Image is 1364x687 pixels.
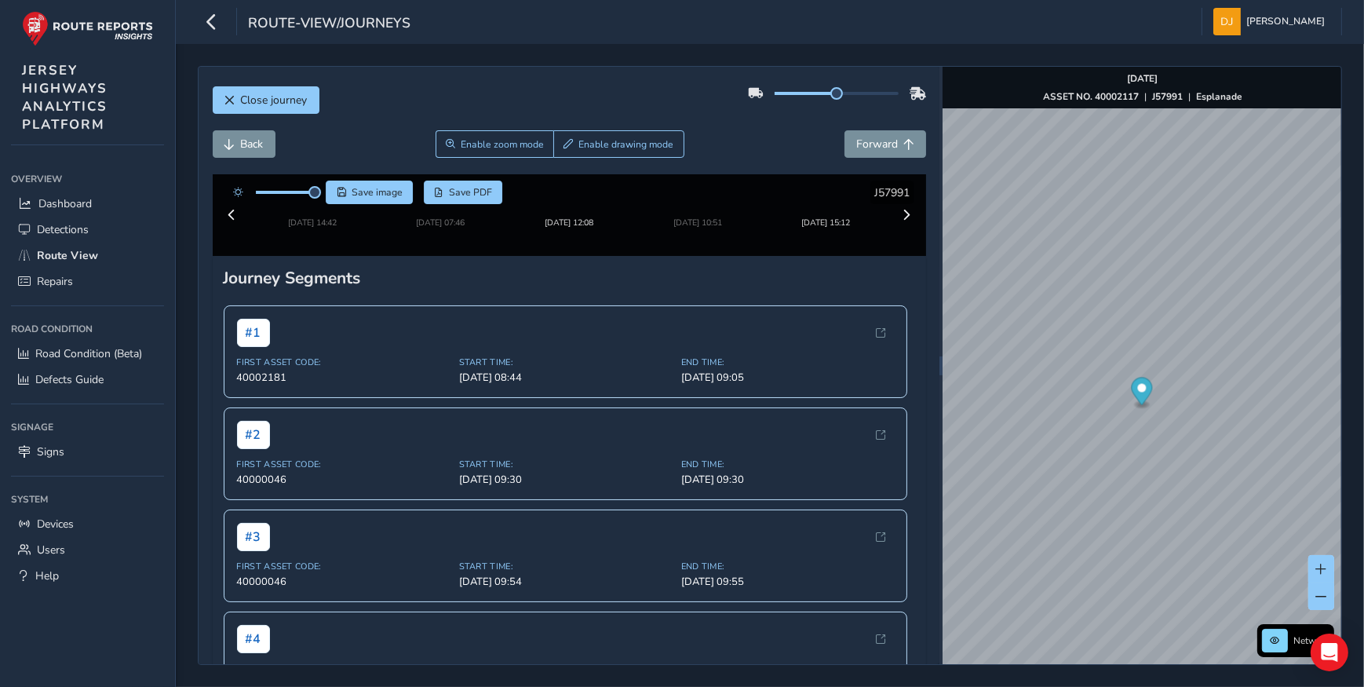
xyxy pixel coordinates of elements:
span: Forward [856,137,898,152]
div: Journey Segments [224,267,915,289]
span: # 3 [237,523,270,551]
div: [DATE] 14:42 [288,217,337,228]
span: First Asset Code: [237,561,450,572]
span: Save PDF [449,186,492,199]
span: End Time: [681,561,894,572]
div: Open Intercom Messenger [1311,634,1348,671]
img: diamond-layout [1213,8,1241,35]
a: Defects Guide [11,367,164,393]
a: Users [11,537,164,563]
strong: ASSET NO. 40002117 [1043,90,1139,103]
span: 40000046 [237,473,450,487]
span: [DATE] 09:55 [681,575,894,589]
span: First Asset Code: [237,356,450,368]
span: Back [241,137,264,152]
span: Detections [37,222,89,237]
button: Close journey [213,86,319,114]
a: Signs [11,439,164,465]
div: Overview [11,167,164,191]
span: First Asset Code: [237,459,450,470]
span: Start Time: [459,459,672,470]
span: J57991 [874,185,910,200]
span: 40002181 [237,371,450,385]
div: [DATE] 10:51 [673,217,722,228]
span: Enable drawing mode [578,138,673,151]
span: [DATE] 09:30 [681,473,894,487]
span: Start Time: [459,663,672,674]
div: [DATE] 12:08 [545,217,593,228]
div: Signage [11,415,164,439]
div: System [11,488,164,511]
button: Zoom [436,130,554,158]
span: Dashboard [38,196,92,211]
a: Help [11,563,164,589]
a: Repairs [11,269,164,294]
span: Signs [37,444,64,459]
div: [DATE] 15:12 [802,217,851,228]
span: Help [35,568,59,583]
div: [DATE] 07:46 [416,217,465,228]
span: # 2 [237,421,270,449]
div: | | [1043,90,1242,103]
a: Road Condition (Beta) [11,341,164,367]
span: Enable zoom mode [461,138,544,151]
a: Detections [11,217,164,243]
strong: J57991 [1152,90,1183,103]
span: Users [37,543,65,557]
span: # 1 [237,319,270,347]
span: Defects Guide [35,372,104,387]
a: Route View [11,243,164,269]
button: Draw [553,130,684,158]
span: End Time: [681,459,894,470]
span: [DATE] 09:54 [459,575,672,589]
span: Devices [37,517,74,532]
span: [PERSON_NAME] [1246,8,1325,35]
div: Road Condition [11,317,164,341]
strong: [DATE] [1127,72,1158,85]
span: Start Time: [459,561,672,572]
span: Network [1293,634,1329,647]
span: Save image [352,186,403,199]
span: Route View [37,248,98,263]
img: rr logo [22,11,153,46]
strong: Esplanade [1196,90,1242,103]
span: [DATE] 08:44 [459,371,672,385]
span: Close journey [241,93,308,108]
span: # 4 [237,625,270,653]
button: Back [213,130,275,158]
div: Map marker [1132,378,1153,410]
span: 40000046 [237,575,450,589]
span: Start Time: [459,356,672,368]
button: Forward [844,130,926,158]
span: Road Condition (Beta) [35,346,142,361]
button: Save [326,181,413,204]
span: First Asset Code: [237,663,450,674]
span: route-view/journeys [248,13,410,35]
button: [PERSON_NAME] [1213,8,1330,35]
a: Devices [11,511,164,537]
span: Repairs [37,274,73,289]
span: [DATE] 09:30 [459,473,672,487]
a: Dashboard [11,191,164,217]
span: [DATE] 09:05 [681,371,894,385]
span: End Time: [681,663,894,674]
span: JERSEY HIGHWAYS ANALYTICS PLATFORM [22,61,108,133]
span: End Time: [681,356,894,368]
button: PDF [424,181,503,204]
